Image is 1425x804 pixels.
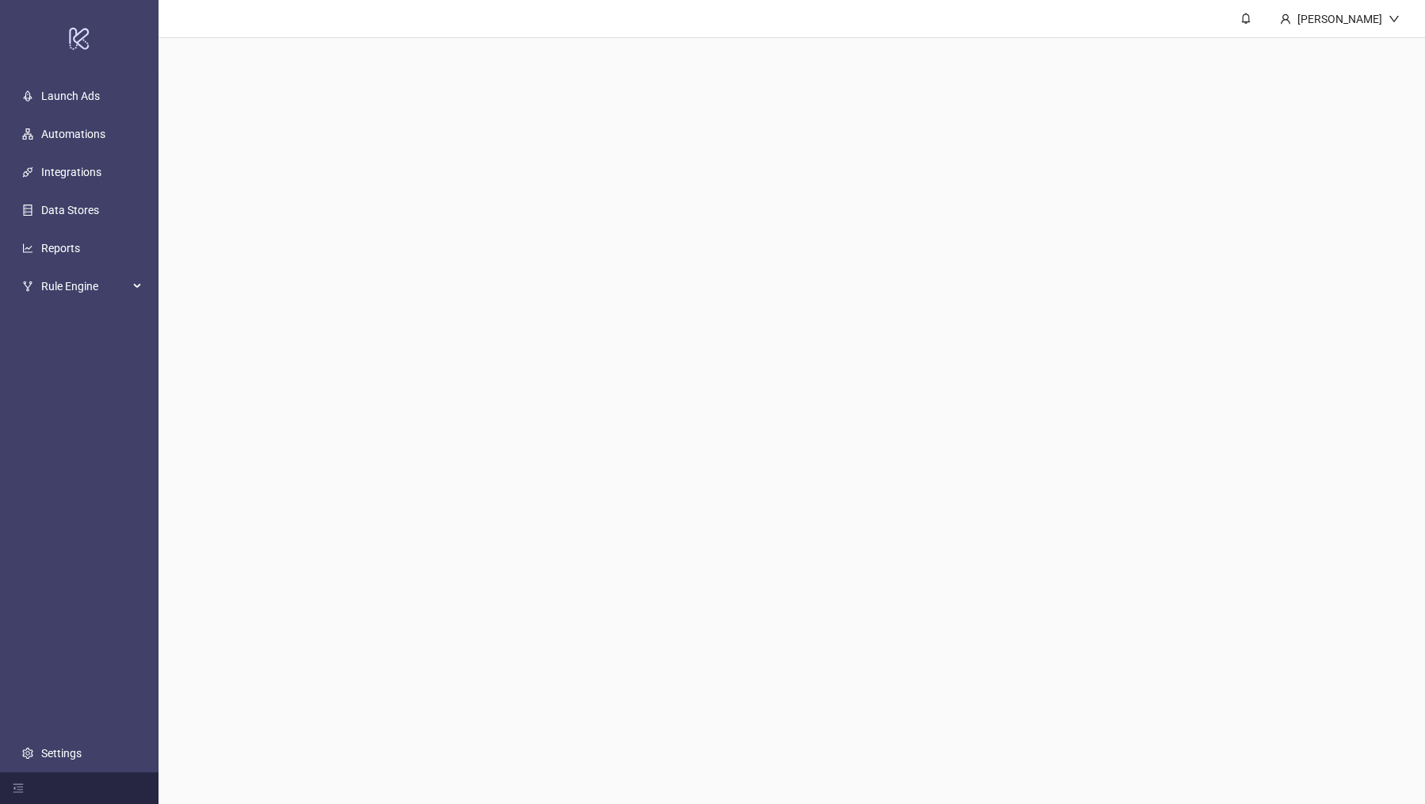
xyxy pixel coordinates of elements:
[1291,10,1389,28] div: [PERSON_NAME]
[1240,13,1251,24] span: bell
[41,270,128,302] span: Rule Engine
[41,90,100,102] a: Launch Ads
[41,242,80,255] a: Reports
[1280,13,1291,25] span: user
[41,747,82,760] a: Settings
[22,281,33,292] span: fork
[41,204,99,216] a: Data Stores
[13,783,24,794] span: menu-fold
[1389,13,1400,25] span: down
[41,128,105,140] a: Automations
[41,166,101,178] a: Integrations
